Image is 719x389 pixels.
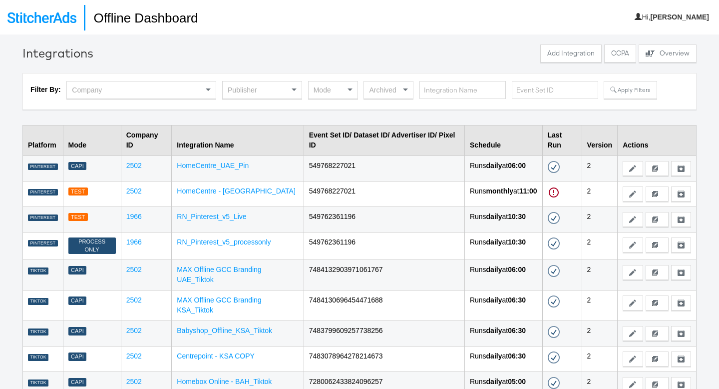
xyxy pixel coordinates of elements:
[364,81,413,98] div: Archived
[121,125,172,155] th: Company ID
[63,125,121,155] th: Mode
[582,125,618,155] th: Version
[68,187,88,196] div: Test
[582,232,618,259] td: 2
[540,44,602,62] button: Add Integration
[7,12,76,23] img: StitcherAds
[22,44,93,61] div: Integrations
[28,354,48,361] div: TIKTOK
[486,352,502,360] strong: daily
[582,260,618,290] td: 2
[177,296,261,314] a: MAX Offline GCC Branding KSA_Tiktok
[304,290,464,321] td: 7484130696454471688
[30,85,61,93] strong: Filter By:
[126,161,142,169] a: 2502
[126,326,142,334] a: 2502
[508,352,526,360] strong: 06:30
[126,296,142,304] a: 2502
[582,181,618,206] td: 2
[651,13,709,21] b: [PERSON_NAME]
[68,237,116,254] div: Process Only
[126,377,142,385] a: 2502
[582,346,618,372] td: 2
[177,326,272,334] a: Babyshop_Offline_KSA_Tiktok
[604,44,636,62] button: CCPA
[464,125,542,155] th: Schedule
[28,267,48,274] div: TIKTOK
[68,213,88,221] div: Test
[604,44,636,65] a: CCPA
[486,161,502,169] strong: daily
[486,187,513,195] strong: monthly
[67,81,216,98] div: Company
[28,379,48,386] div: TIKTOK
[309,81,358,98] div: Mode
[304,206,464,232] td: 549762361196
[508,296,526,304] strong: 06:30
[582,321,618,346] td: 2
[508,161,526,169] strong: 06:00
[177,212,246,220] a: RN_Pinterest_v5_Live
[486,265,502,273] strong: daily
[542,125,582,155] th: Last Run
[28,214,58,221] div: PINTEREST
[177,352,255,360] a: Centrepoint - KSA COPY
[304,155,464,181] td: 549768227021
[508,212,526,220] strong: 10:30
[464,155,542,181] td: Runs at
[28,298,48,305] div: TIKTOK
[508,265,526,273] strong: 06:00
[486,326,502,334] strong: daily
[486,238,502,246] strong: daily
[508,238,526,246] strong: 10:30
[464,181,542,206] td: Runs at
[304,321,464,346] td: 7483799609257738256
[304,232,464,259] td: 549762361196
[464,206,542,232] td: Runs at
[177,238,271,246] a: RN_Pinterest_v5_processonly
[486,377,502,385] strong: daily
[126,212,142,220] a: 1966
[126,187,142,195] a: 2502
[582,290,618,321] td: 2
[177,187,296,195] a: HomeCentre - [GEOGRAPHIC_DATA]
[68,162,87,170] div: Capi
[126,265,142,273] a: 2502
[68,378,87,386] div: Capi
[604,81,657,99] button: Apply Filters
[28,163,58,170] div: PINTEREST
[304,346,464,372] td: 7483078964278214673
[464,321,542,346] td: Runs at
[68,266,87,274] div: Capi
[304,125,464,155] th: Event Set ID/ Dataset ID/ Advertiser ID/ Pixel ID
[508,326,526,334] strong: 06:30
[464,346,542,372] td: Runs at
[223,81,302,98] div: Publisher
[126,238,142,246] a: 1966
[540,44,602,65] a: Add Integration
[23,125,63,155] th: Platform
[512,81,598,99] input: Event Set ID
[28,240,58,247] div: PINTEREST
[68,327,87,335] div: Capi
[486,296,502,304] strong: daily
[177,265,261,283] a: MAX Offline GCC Branding UAE_Tiktok
[486,212,502,220] strong: daily
[519,187,537,195] strong: 11:00
[464,232,542,259] td: Runs at
[28,328,48,335] div: TIKTOK
[304,181,464,206] td: 549768227021
[419,81,506,99] input: Integration Name
[508,377,526,385] strong: 05:00
[582,206,618,232] td: 2
[68,296,87,305] div: Capi
[177,161,249,169] a: HomeCentre_UAE_Pin
[304,260,464,290] td: 7484132903971061767
[464,290,542,321] td: Runs at
[126,352,142,360] a: 2502
[582,155,618,181] td: 2
[464,260,542,290] td: Runs at
[68,352,87,361] div: Capi
[639,44,697,65] a: Overview
[84,5,198,30] h1: Offline Dashboard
